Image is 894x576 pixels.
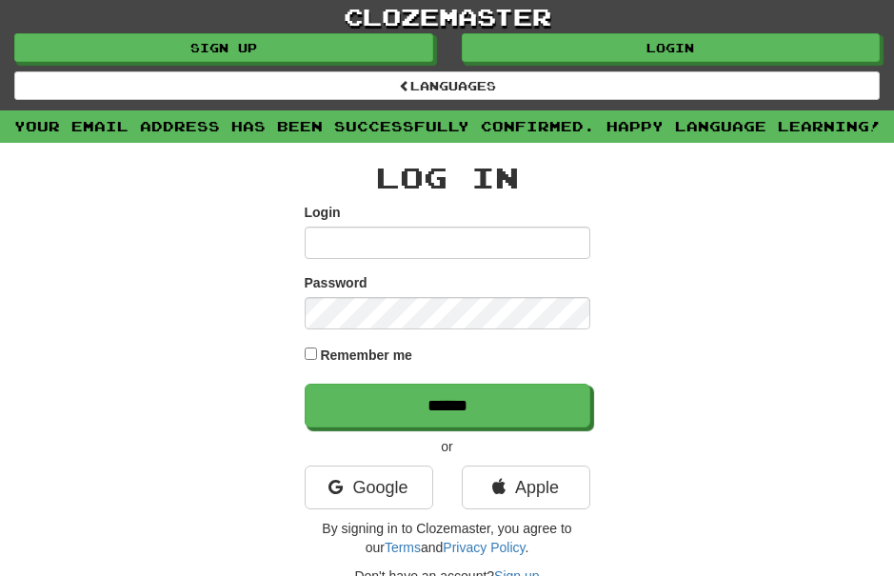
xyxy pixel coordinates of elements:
a: Google [305,466,433,509]
a: Apple [462,466,590,509]
a: Terms [385,540,421,555]
a: Sign up [14,33,433,62]
p: or [305,437,590,456]
label: Remember me [320,346,412,365]
h2: Log In [305,162,590,193]
a: Privacy Policy [443,540,525,555]
p: By signing in to Clozemaster, you agree to our and . [305,519,590,557]
label: Password [305,273,368,292]
label: Login [305,203,341,222]
a: Login [462,33,881,62]
a: Languages [14,71,880,100]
